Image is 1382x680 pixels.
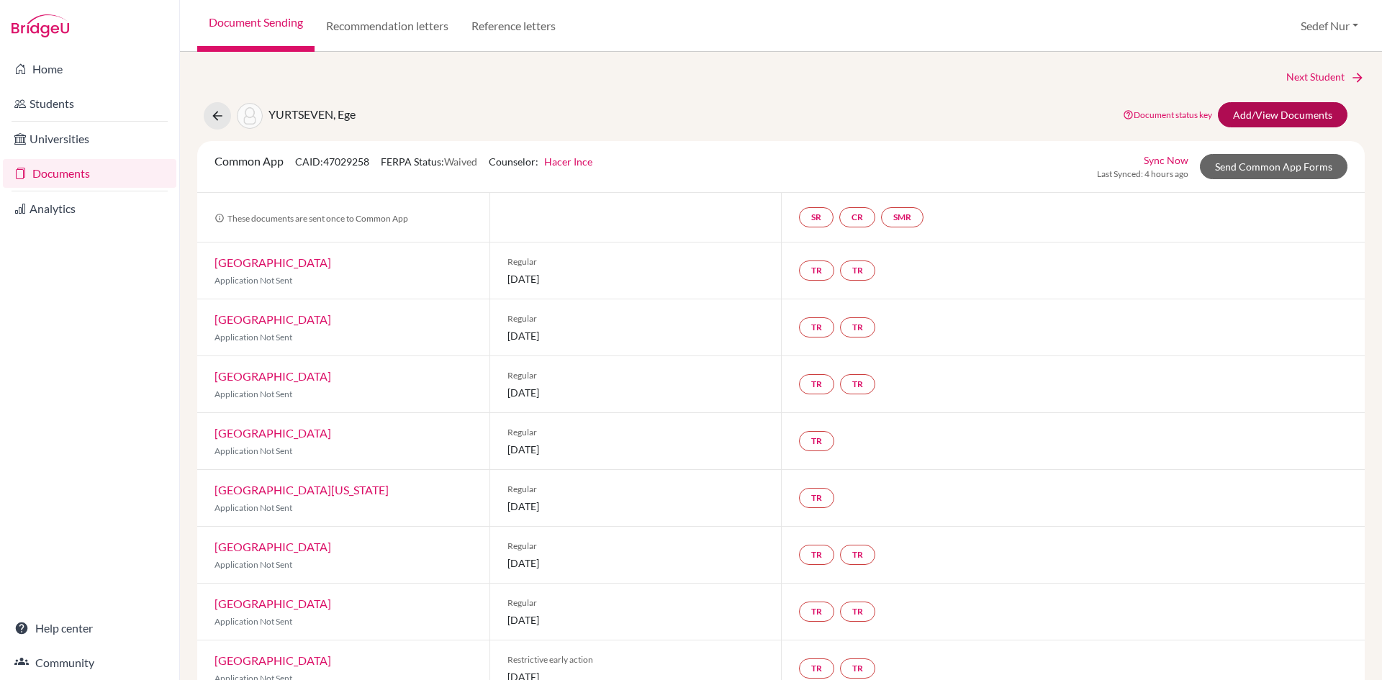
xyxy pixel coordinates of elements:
[214,483,389,497] a: [GEOGRAPHIC_DATA][US_STATE]
[1286,69,1365,85] a: Next Student
[214,540,331,553] a: [GEOGRAPHIC_DATA]
[507,540,764,553] span: Regular
[268,107,356,121] span: YURTSEVEN, Ege
[214,597,331,610] a: [GEOGRAPHIC_DATA]
[799,207,834,227] a: SR
[214,275,292,286] span: Application Not Sent
[214,255,331,269] a: [GEOGRAPHIC_DATA]
[214,154,284,168] span: Common App
[799,545,834,565] a: TR
[214,653,331,667] a: [GEOGRAPHIC_DATA]
[214,312,331,326] a: [GEOGRAPHIC_DATA]
[444,155,477,168] span: Waived
[507,442,764,457] span: [DATE]
[839,207,875,227] a: CR
[840,545,875,565] a: TR
[881,207,923,227] a: SMR
[799,658,834,679] a: TR
[3,124,176,153] a: Universities
[840,374,875,394] a: TR
[214,559,292,570] span: Application Not Sent
[3,614,176,643] a: Help center
[214,389,292,399] span: Application Not Sent
[295,155,369,168] span: CAID: 47029258
[507,556,764,571] span: [DATE]
[214,369,331,383] a: [GEOGRAPHIC_DATA]
[840,260,875,281] a: TR
[214,426,331,440] a: [GEOGRAPHIC_DATA]
[507,612,764,627] span: [DATE]
[840,317,875,337] a: TR
[507,597,764,609] span: Regular
[507,483,764,496] span: Regular
[507,312,764,325] span: Regular
[214,616,292,627] span: Application Not Sent
[214,332,292,343] span: Application Not Sent
[3,159,176,188] a: Documents
[507,385,764,400] span: [DATE]
[507,426,764,439] span: Regular
[799,260,834,281] a: TR
[1218,102,1347,127] a: Add/View Documents
[507,255,764,268] span: Regular
[1144,153,1188,168] a: Sync Now
[12,14,69,37] img: Bridge-U
[544,155,592,168] a: Hacer Ince
[3,89,176,118] a: Students
[799,431,834,451] a: TR
[507,369,764,382] span: Regular
[214,445,292,456] span: Application Not Sent
[214,502,292,513] span: Application Not Sent
[1294,12,1365,40] button: Sedef Nur
[799,602,834,622] a: TR
[799,374,834,394] a: TR
[1097,168,1188,181] span: Last Synced: 4 hours ago
[214,213,408,224] span: These documents are sent once to Common App
[799,488,834,508] a: TR
[507,271,764,286] span: [DATE]
[507,499,764,514] span: [DATE]
[3,194,176,223] a: Analytics
[1123,109,1212,120] a: Document status key
[3,55,176,83] a: Home
[507,653,764,666] span: Restrictive early action
[1200,154,1347,179] a: Send Common App Forms
[3,648,176,677] a: Community
[840,602,875,622] a: TR
[489,155,592,168] span: Counselor:
[507,328,764,343] span: [DATE]
[799,317,834,337] a: TR
[381,155,477,168] span: FERPA Status:
[840,658,875,679] a: TR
